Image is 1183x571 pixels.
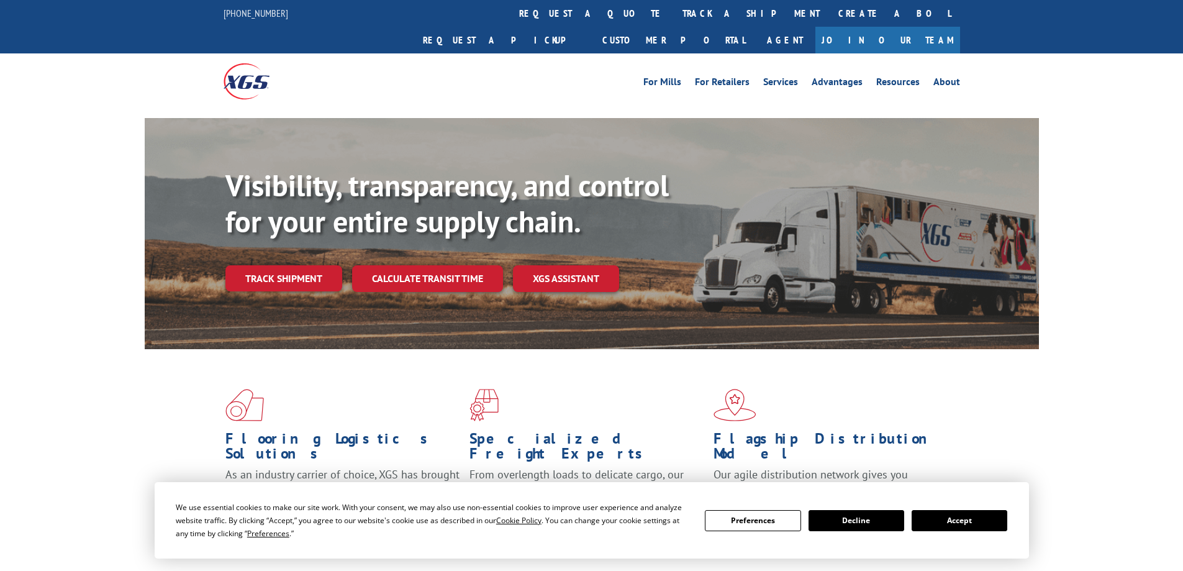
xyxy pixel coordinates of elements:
[714,431,948,467] h1: Flagship Distribution Model
[225,166,669,240] b: Visibility, transparency, and control for your entire supply chain.
[876,77,920,91] a: Resources
[809,510,904,531] button: Decline
[469,467,704,523] p: From overlength loads to delicate cargo, our experienced staff knows the best way to move your fr...
[705,510,800,531] button: Preferences
[247,528,289,539] span: Preferences
[763,77,798,91] a: Services
[225,467,460,511] span: As an industry carrier of choice, XGS has brought innovation and dedication to flooring logistics...
[812,77,863,91] a: Advantages
[176,501,690,540] div: We use essential cookies to make our site work. With your consent, we may also use non-essential ...
[496,515,542,526] span: Cookie Policy
[469,431,704,467] h1: Specialized Freight Experts
[513,265,619,292] a: XGS ASSISTANT
[225,389,264,421] img: xgs-icon-total-supply-chain-intelligence-red
[912,510,1007,531] button: Accept
[815,27,960,53] a: Join Our Team
[469,389,499,421] img: xgs-icon-focused-on-flooring-red
[755,27,815,53] a: Agent
[643,77,681,91] a: For Mills
[714,467,942,496] span: Our agile distribution network gives you nationwide inventory management on demand.
[414,27,593,53] a: Request a pickup
[155,482,1029,559] div: Cookie Consent Prompt
[352,265,503,292] a: Calculate transit time
[933,77,960,91] a: About
[225,265,342,291] a: Track shipment
[593,27,755,53] a: Customer Portal
[695,77,750,91] a: For Retailers
[225,431,460,467] h1: Flooring Logistics Solutions
[714,389,756,421] img: xgs-icon-flagship-distribution-model-red
[224,7,288,19] a: [PHONE_NUMBER]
